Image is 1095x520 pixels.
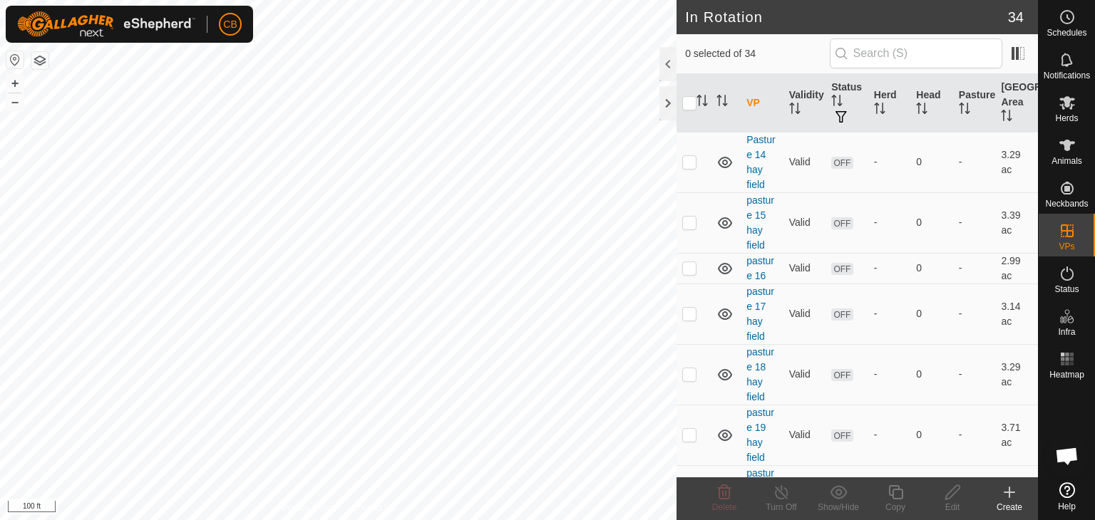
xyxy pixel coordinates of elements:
[783,405,826,465] td: Valid
[874,105,885,116] p-sorticon: Activate to sort
[995,192,1038,253] td: 3.39 ac
[1058,328,1075,336] span: Infra
[831,369,853,381] span: OFF
[910,192,953,253] td: 0
[874,306,905,321] div: -
[874,155,905,170] div: -
[31,52,48,69] button: Map Layers
[1046,435,1089,477] div: Open chat
[783,74,826,132] th: Validity
[1039,477,1095,516] a: Help
[831,97,843,108] p-sorticon: Activate to sort
[685,46,829,61] span: 0 selected of 34
[1049,370,1084,379] span: Heatmap
[995,132,1038,192] td: 3.29 ac
[696,97,708,108] p-sorticon: Activate to sort
[1044,71,1090,80] span: Notifications
[6,51,24,68] button: Reset Map
[352,501,394,514] a: Contact Us
[831,263,853,275] span: OFF
[831,157,853,169] span: OFF
[826,74,868,132] th: Status
[746,134,775,190] a: Pasture 14 hay field
[1047,28,1086,37] span: Schedules
[910,344,953,405] td: 0
[1052,157,1082,165] span: Animals
[1001,112,1012,123] p-sorticon: Activate to sort
[1058,502,1076,511] span: Help
[959,105,970,116] p-sorticon: Activate to sort
[716,97,728,108] p-sorticon: Activate to sort
[17,11,195,37] img: Gallagher Logo
[223,17,237,32] span: CB
[6,93,24,110] button: –
[910,132,953,192] td: 0
[282,501,336,514] a: Privacy Policy
[874,261,905,276] div: -
[910,253,953,284] td: 0
[783,284,826,344] td: Valid
[953,192,996,253] td: -
[910,284,953,344] td: 0
[953,284,996,344] td: -
[995,344,1038,405] td: 3.29 ac
[1045,199,1088,208] span: Neckbands
[1054,285,1079,293] span: Status
[953,253,996,284] td: -
[831,308,853,321] span: OFF
[1008,6,1024,28] span: 34
[789,105,801,116] p-sorticon: Activate to sort
[1055,114,1078,123] span: Herds
[831,217,853,229] span: OFF
[924,501,981,514] div: Edit
[810,501,867,514] div: Show/Hide
[868,74,911,132] th: Herd
[910,405,953,465] td: 0
[981,501,1038,514] div: Create
[831,430,853,442] span: OFF
[685,9,1008,26] h2: In Rotation
[1059,242,1074,251] span: VPs
[783,192,826,253] td: Valid
[746,194,774,251] a: pasture 15 hay field
[910,74,953,132] th: Head
[995,74,1038,132] th: [GEOGRAPHIC_DATA] Area
[953,405,996,465] td: -
[874,215,905,230] div: -
[953,74,996,132] th: Pasture
[746,407,774,463] a: pasture 19 hay field
[746,255,774,281] a: pasture 16
[746,346,774,402] a: pasture 18 hay field
[874,427,905,442] div: -
[783,344,826,405] td: Valid
[953,344,996,405] td: -
[753,501,810,514] div: Turn Off
[867,501,924,514] div: Copy
[916,105,927,116] p-sorticon: Activate to sort
[783,253,826,284] td: Valid
[995,405,1038,465] td: 3.71 ac
[6,75,24,92] button: +
[741,74,783,132] th: VP
[953,132,996,192] td: -
[995,253,1038,284] td: 2.99 ac
[712,502,737,512] span: Delete
[746,286,774,342] a: pasture 17 hay field
[830,38,1002,68] input: Search (S)
[874,367,905,382] div: -
[783,132,826,192] td: Valid
[995,284,1038,344] td: 3.14 ac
